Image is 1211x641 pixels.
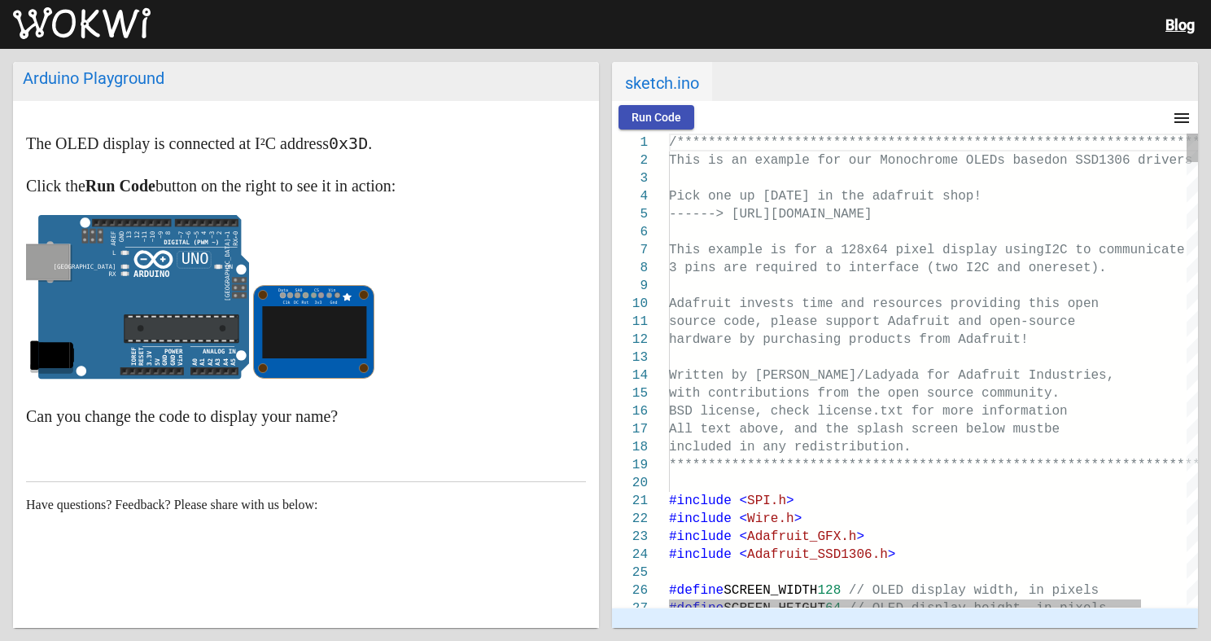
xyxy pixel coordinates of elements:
div: 26 [612,582,648,599]
span: tries, [1068,368,1115,383]
div: 9 [612,277,648,295]
div: 23 [612,528,648,546]
span: included in any redistribution. [669,440,912,454]
div: 16 [612,402,648,420]
div: 25 [612,564,648,582]
span: Adafruit_GFX.h [747,529,856,544]
div: 2 [612,151,648,169]
span: > [888,547,896,562]
span: ------> [URL][DOMAIN_NAME] [669,207,872,222]
div: 17 [612,420,648,438]
code: 0x3D [329,134,368,153]
div: 12 [612,331,648,349]
span: Run Code [632,111,681,124]
div: 5 [612,205,648,223]
p: Can you change the code to display your name? [26,403,586,429]
span: > [856,529,864,544]
div: 19 [612,456,648,474]
span: Pick one up [DATE] in the adafruit shop! [669,189,981,204]
span: Adafruit_SSD1306.h [747,547,888,562]
span: hardware by purchasing products from Adafruit! [669,332,1029,347]
span: Written by [PERSON_NAME]/Ladyada for Adafruit Indus [669,368,1068,383]
div: 22 [612,510,648,528]
div: 7 [612,241,648,259]
div: 11 [612,313,648,331]
span: on [1051,404,1067,419]
span: < [739,511,747,526]
div: 6 [612,223,648,241]
span: #include [669,511,732,526]
span: I2C to communicate [1044,243,1185,257]
span: on SSD1306 drivers [1051,153,1192,168]
div: 3 [612,169,648,187]
span: #include [669,494,732,508]
span: < [739,494,747,508]
span: > [794,511,802,526]
span: SCREEN_WIDTH [724,583,817,598]
span: Wire.h [747,511,794,526]
span: #define [669,583,724,598]
div: 1 [612,134,648,151]
div: 10 [612,295,648,313]
strong: Run Code [85,177,155,195]
img: Wokwi [13,7,151,40]
span: SPI.h [747,494,786,508]
span: be [1044,422,1060,437]
button: Run Code [619,105,694,130]
div: 15 [612,384,648,402]
span: with contributions from the open source community [669,386,1051,401]
div: 21 [612,492,648,510]
span: > [786,494,794,508]
p: The OLED display is connected at I²C address . [26,130,586,156]
p: Click the button on the right to see it in action: [26,173,586,199]
span: reset). [1051,261,1106,275]
span: Have questions? Feedback? Please share with us below: [26,498,318,511]
span: All text above, and the splash screen below must [669,422,1044,437]
span: 128 [817,583,841,598]
div: 27 [612,599,648,617]
span: // OLED display width, in pixels [849,583,1099,598]
div: 14 [612,367,648,384]
span: sketch.ino [612,62,712,101]
span: Adafruit invests time and resources providing thi [669,296,1051,311]
span: 3 pins are required to interface (two I2C and one [669,261,1051,275]
mat-icon: menu [1172,108,1191,128]
span: #include [669,547,732,562]
span: rce [1051,314,1075,329]
span: #include [669,529,732,544]
div: 4 [612,187,648,205]
div: 24 [612,546,648,564]
a: Blog [1165,16,1195,33]
span: source code, please support Adafruit and open-sou [669,314,1051,329]
span: This is an example for our Monochrome OLEDs based [669,153,1051,168]
span: s open [1051,296,1099,311]
div: Arduino Playground [23,68,589,88]
span: . [1051,386,1060,401]
div: 18 [612,438,648,456]
span: < [739,529,747,544]
span: BSD license, check license.txt for more informati [669,404,1051,419]
div: 20 [612,474,648,492]
div: 8 [612,259,648,277]
div: 13 [612,349,648,367]
span: This example is for a 128x64 pixel display using [669,243,1044,257]
span: < [739,547,747,562]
